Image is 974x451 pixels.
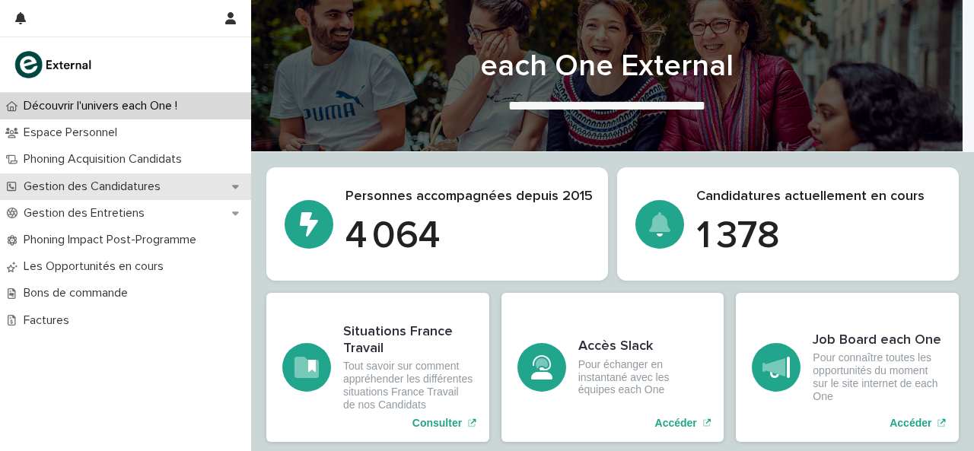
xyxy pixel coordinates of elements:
p: Découvrir l'univers each One ! [18,99,189,113]
h3: Accès Slack [578,338,708,355]
p: Accéder [655,417,697,430]
p: Accéder [890,417,931,430]
img: bc51vvfgR2QLHU84CWIQ [12,49,96,80]
p: Tout savoir sur comment appréhender les différentes situations France Travail de nos Candidats [343,360,473,411]
p: 1 378 [696,214,941,259]
p: Personnes accompagnées depuis 2015 [345,189,593,205]
p: Candidatures actuellement en cours [696,189,941,205]
p: Phoning Impact Post-Programme [18,233,208,247]
p: Pour connaître toutes les opportunités du moment sur le site internet de each One [813,351,943,402]
h3: Situations France Travail [343,324,473,357]
p: Bons de commande [18,286,140,300]
a: Accéder [501,293,724,442]
p: Consulter [412,417,462,430]
p: Phoning Acquisition Candidats [18,152,194,167]
p: 4 064 [345,214,593,259]
p: Gestion des Entretiens [18,206,157,221]
p: Espace Personnel [18,125,129,140]
p: Les Opportunités en cours [18,259,176,274]
h1: each One External [266,48,947,84]
h3: Job Board each One [813,332,943,349]
p: Gestion des Candidatures [18,179,173,194]
p: Factures [18,313,81,328]
a: Accéder [736,293,959,442]
p: Pour échanger en instantané avec les équipes each One [578,358,708,396]
a: Consulter [266,293,489,442]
